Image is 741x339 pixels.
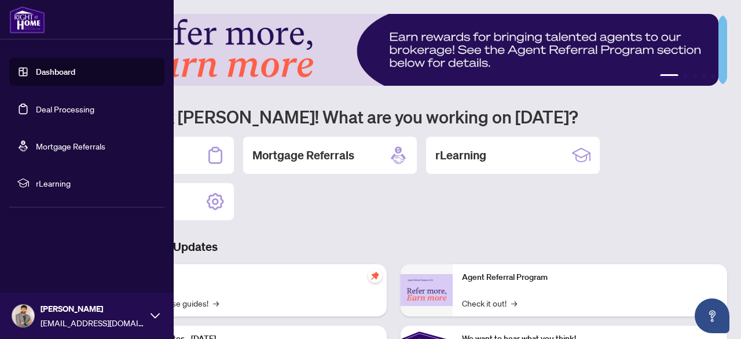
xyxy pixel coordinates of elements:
[36,104,94,114] a: Deal Processing
[9,6,45,34] img: logo
[60,105,727,127] h1: Welcome back [PERSON_NAME]! What are you working on [DATE]?
[41,302,145,315] span: [PERSON_NAME]
[12,305,34,327] img: Profile Icon
[213,297,219,309] span: →
[711,74,716,79] button: 5
[36,67,75,77] a: Dashboard
[511,297,517,309] span: →
[60,14,718,86] img: Slide 0
[462,297,517,309] a: Check it out!→
[122,271,377,284] p: Self-Help
[368,269,382,283] span: pushpin
[462,271,718,284] p: Agent Referral Program
[683,74,688,79] button: 2
[401,274,453,306] img: Agent Referral Program
[702,74,706,79] button: 4
[660,74,678,79] button: 1
[252,147,354,163] h2: Mortgage Referrals
[36,141,105,151] a: Mortgage Referrals
[60,239,727,255] h3: Brokerage & Industry Updates
[41,316,145,329] span: [EMAIL_ADDRESS][DOMAIN_NAME]
[695,298,729,333] button: Open asap
[435,147,486,163] h2: rLearning
[36,177,156,189] span: rLearning
[692,74,697,79] button: 3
